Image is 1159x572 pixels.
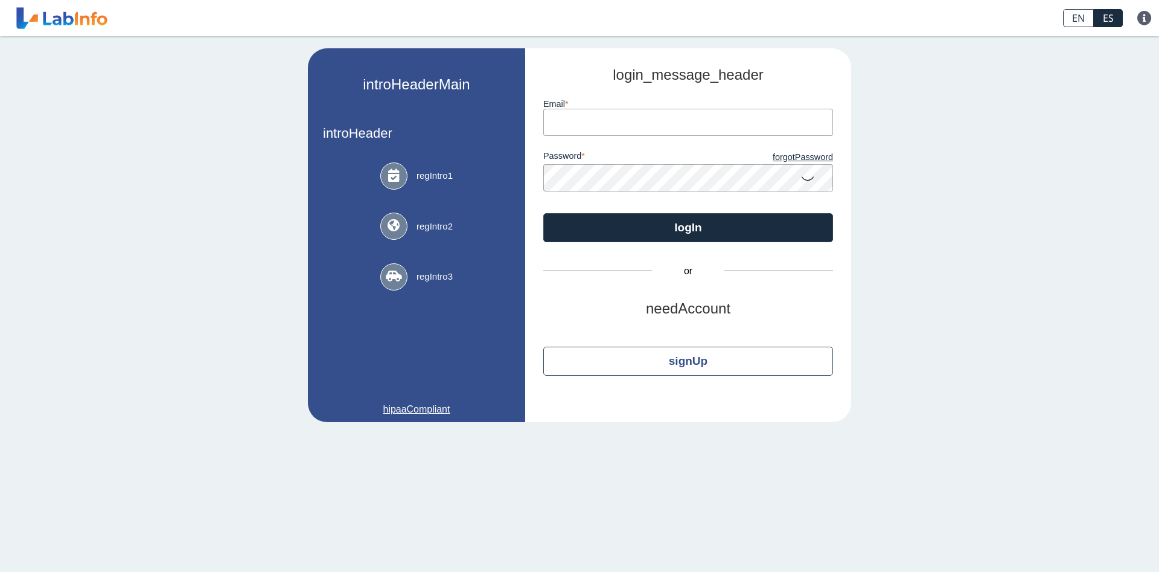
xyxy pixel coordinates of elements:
label: email [543,99,833,109]
button: signUp [543,347,833,376]
h2: introHeaderMain [363,76,470,94]
span: or [652,264,724,278]
a: forgotPassword [688,151,833,164]
a: ES [1094,9,1123,27]
label: password [543,151,688,164]
h2: needAccount [543,300,833,318]
span: regIntro3 [417,270,453,284]
button: logIn [543,213,833,242]
span: regIntro2 [417,220,453,234]
h2: login_message_header [543,66,833,84]
span: regIntro1 [417,169,453,183]
a: EN [1063,9,1094,27]
h3: introHeader [323,126,510,141]
iframe: Help widget launcher [1052,525,1146,559]
a: hipaaCompliant [323,402,510,417]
